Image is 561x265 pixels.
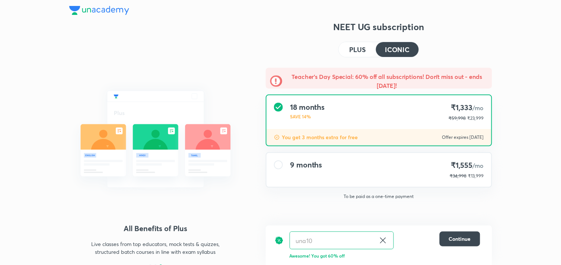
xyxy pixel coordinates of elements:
h5: Teacher’s Day Special: 60% off all subscriptions! Don’t miss out - ends [DATE]! [287,72,488,90]
span: ₹13,999 [468,173,484,179]
p: ₹59,998 [449,115,466,122]
h4: PLUS [349,46,366,53]
span: /mo [473,104,484,112]
img: discount [275,232,284,249]
button: Continue [440,232,480,246]
p: Offer expires [DATE] [442,134,484,140]
span: ₹23,999 [468,115,484,121]
img: - [270,75,282,87]
h4: ₹1,555 [450,160,484,170]
img: Company Logo [69,6,129,15]
p: Awesome! You got 60% off [290,252,480,259]
span: /mo [473,162,484,169]
h4: All Benefits of Plus [69,223,242,234]
p: Live classes from top educators, mock tests & quizzes, structured batch courses in line with exam... [91,240,220,256]
p: ₹34,998 [450,173,467,179]
span: Continue [449,235,471,243]
h4: ICONIC [385,46,409,53]
button: ICONIC [376,42,418,57]
h4: 18 months [290,103,325,112]
h4: ₹1,333 [449,103,484,113]
img: discount [274,134,280,140]
button: PLUS [339,42,376,57]
h3: NEET UG subscription [266,21,492,33]
input: Have a referral code? [290,232,376,249]
img: daily_live_classes_be8fa5af21.svg [69,74,242,204]
p: SAVE 14% [290,113,325,120]
p: To be paid as a one-time payment [260,194,498,199]
h4: 9 months [290,160,322,169]
p: You get 3 months extra for free [282,134,358,141]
